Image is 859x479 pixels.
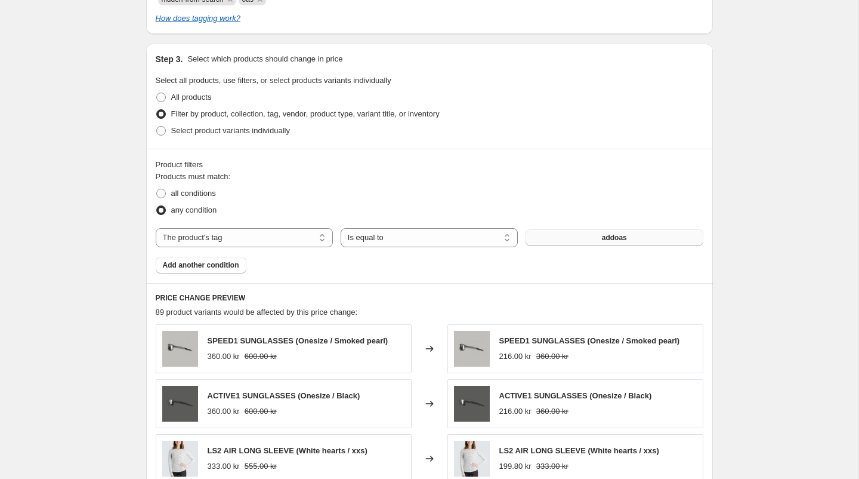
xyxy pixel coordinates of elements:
span: SPEED1 SUNGLASSES (Onesize / Smoked pearl) [208,336,388,345]
img: SPEED1_80x.jpg [454,331,490,367]
div: 333.00 kr [208,460,240,472]
img: SPEED1_80x.jpg [162,331,198,367]
div: Product filters [156,159,703,171]
div: 216.00 kr [499,406,532,417]
strike: 555.00 kr [245,460,277,472]
span: Select product variants individually [171,126,290,135]
strike: 600.00 kr [245,351,277,363]
button: addoas [526,229,703,246]
div: 216.00 kr [499,351,532,363]
strike: 600.00 kr [245,406,277,417]
p: Select which products should change in price [187,53,342,65]
h2: Step 3. [156,53,183,65]
span: SPEED1 SUNGLASSES (Onesize / Smoked pearl) [499,336,680,345]
span: addoas [602,233,627,242]
strike: 333.00 kr [536,460,568,472]
div: 360.00 kr [208,406,240,417]
strike: 360.00 kr [536,406,568,417]
strike: 360.00 kr [536,351,568,363]
span: Add another condition [163,260,239,270]
img: Frame_8_80x.png [162,441,198,477]
div: 360.00 kr [208,351,240,363]
span: All products [171,93,212,102]
span: LS2 AIR LONG SLEEVE (White hearts / xxs) [499,446,659,455]
img: Frame_8_80x.png [454,441,490,477]
span: LS2 AIR LONG SLEEVE (White hearts / xxs) [208,446,367,455]
h6: PRICE CHANGE PREVIEW [156,293,703,303]
span: Products must match: [156,172,231,181]
span: Filter by product, collection, tag, vendor, product type, variant title, or inventory [171,109,440,118]
div: 199.80 kr [499,460,532,472]
span: ACTIVE1 SUNGLASSES (Onesize / Black) [499,391,652,400]
img: ACTIVE1_80x.jpg [162,386,198,422]
span: all conditions [171,189,216,198]
span: Select all products, use filters, or select products variants individually [156,76,391,85]
a: How does tagging work? [156,14,240,23]
span: 89 product variants would be affected by this price change: [156,308,358,317]
span: ACTIVE1 SUNGLASSES (Onesize / Black) [208,391,360,400]
button: Add another condition [156,257,246,274]
span: any condition [171,205,217,214]
img: ACTIVE1_80x.jpg [454,386,490,422]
